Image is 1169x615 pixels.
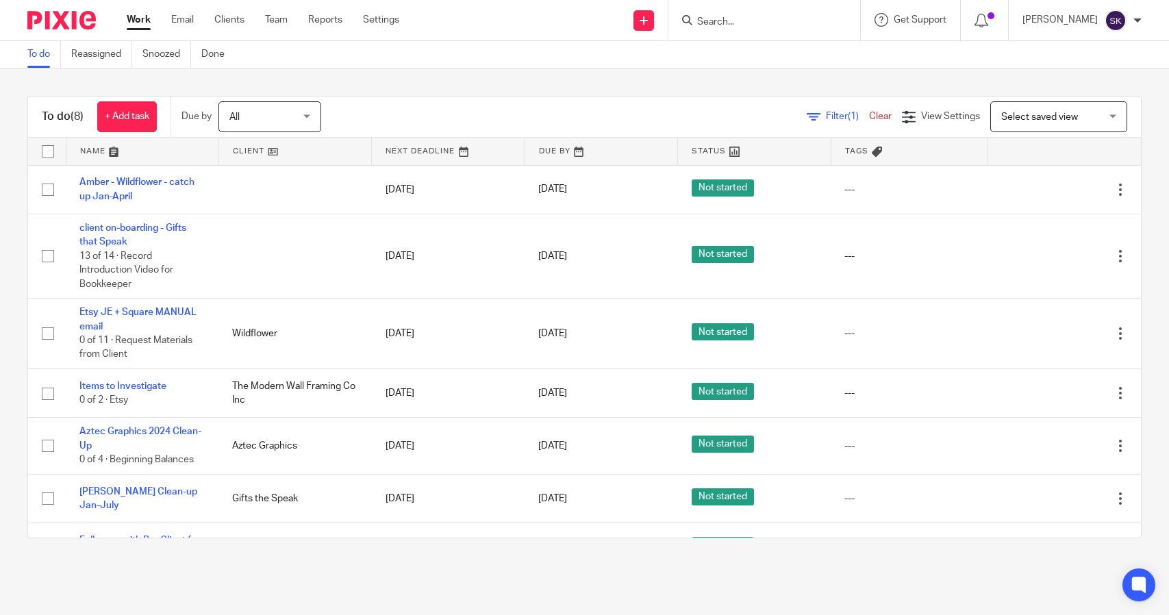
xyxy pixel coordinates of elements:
[692,323,754,340] span: Not started
[265,13,288,27] a: Team
[97,101,157,132] a: + Add task
[372,369,525,418] td: [DATE]
[308,13,342,27] a: Reports
[27,41,61,68] a: To do
[372,214,525,298] td: [DATE]
[538,251,567,261] span: [DATE]
[218,299,371,369] td: Wildflower
[79,395,128,405] span: 0 of 2 · Etsy
[538,494,567,503] span: [DATE]
[692,383,754,400] span: Not started
[372,523,525,572] td: [DATE]
[79,381,166,391] a: Items to Investigate
[538,329,567,338] span: [DATE]
[538,388,567,398] span: [DATE]
[142,41,191,68] a: Snoozed
[1105,10,1127,32] img: svg%3E
[692,246,754,263] span: Not started
[229,112,240,122] span: All
[79,536,200,559] a: Follow-up with Pro Client for Annual Call/Review
[42,110,84,124] h1: To do
[218,474,371,523] td: Gifts the Speak
[696,16,819,29] input: Search
[79,427,201,450] a: Aztec Graphics 2024 Clean-Up
[218,523,371,572] td: Evergold
[372,165,525,214] td: [DATE]
[71,111,84,122] span: (8)
[869,112,892,121] a: Clear
[692,179,754,197] span: Not started
[1022,13,1098,27] p: [PERSON_NAME]
[921,112,980,121] span: View Settings
[844,183,974,197] div: ---
[79,177,194,201] a: Amber - Wildflower - catch up Jan-April
[692,537,754,554] span: Not started
[844,386,974,400] div: ---
[845,147,868,155] span: Tags
[844,439,974,453] div: ---
[79,251,173,289] span: 13 of 14 · Record Introduction Video for Bookkeeper
[538,441,567,451] span: [DATE]
[171,13,194,27] a: Email
[372,474,525,523] td: [DATE]
[844,327,974,340] div: ---
[692,436,754,453] span: Not started
[79,307,197,331] a: Etsy JE + Square MANUAL email
[894,15,946,25] span: Get Support
[363,13,399,27] a: Settings
[214,13,244,27] a: Clients
[692,488,754,505] span: Not started
[79,487,197,510] a: [PERSON_NAME] Clean-up Jan-July
[538,185,567,194] span: [DATE]
[201,41,235,68] a: Done
[79,336,192,360] span: 0 of 11 · Request Materials from Client
[848,112,859,121] span: (1)
[372,299,525,369] td: [DATE]
[181,110,212,123] p: Due by
[218,369,371,418] td: The Modern Wall Framing Co Inc
[79,455,194,464] span: 0 of 4 · Beginning Balances
[826,112,869,121] span: Filter
[372,418,525,474] td: [DATE]
[844,492,974,505] div: ---
[1001,112,1078,122] span: Select saved view
[79,223,186,247] a: client on-boarding - Gifts that Speak
[218,418,371,474] td: Aztec Graphics
[127,13,151,27] a: Work
[71,41,132,68] a: Reassigned
[27,11,96,29] img: Pixie
[844,249,974,263] div: ---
